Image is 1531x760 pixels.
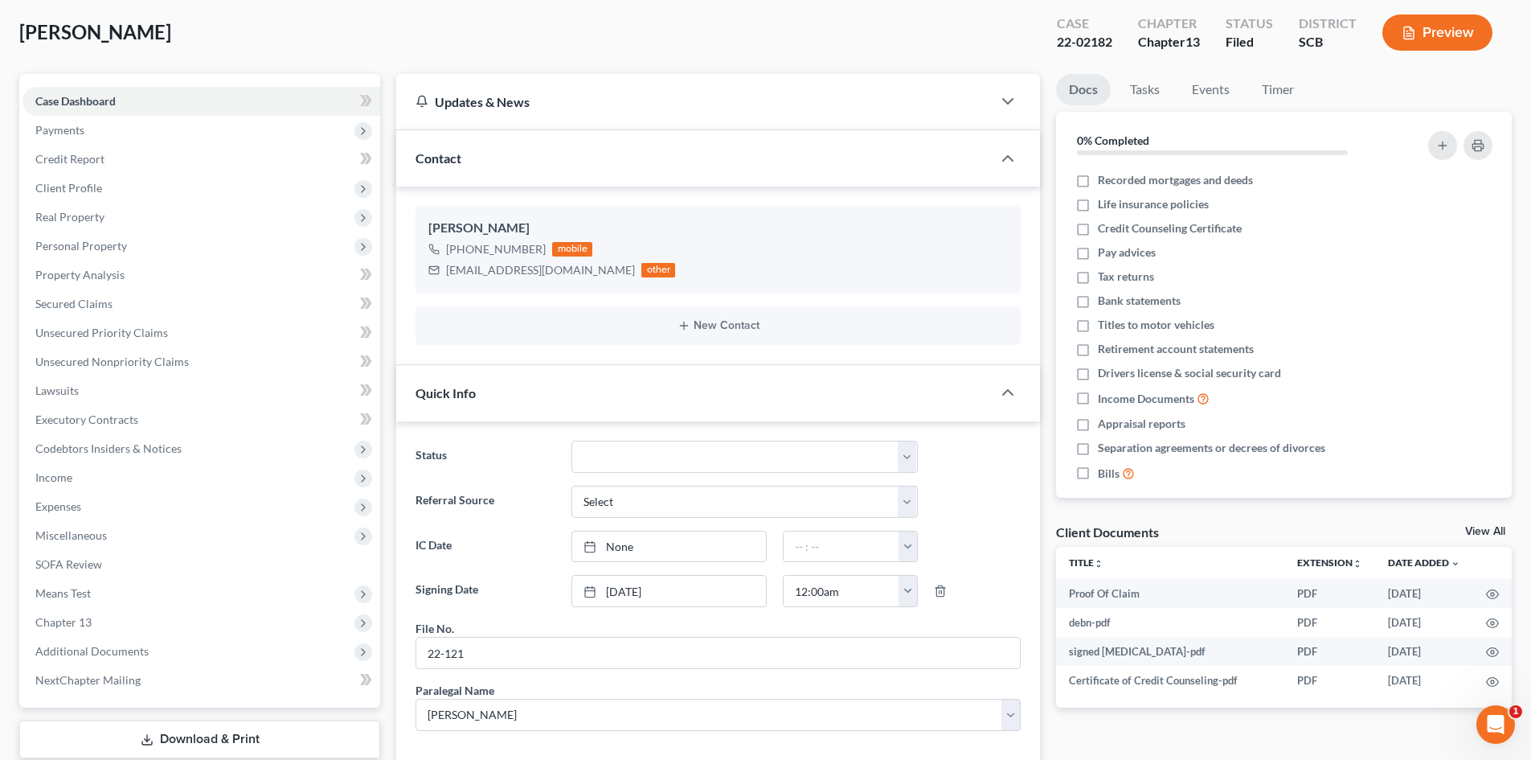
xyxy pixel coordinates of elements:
[35,615,92,629] span: Chapter 13
[1375,608,1473,637] td: [DATE]
[1098,220,1242,236] span: Credit Counseling Certificate
[1226,33,1273,51] div: Filed
[407,531,563,563] label: IC Date
[1284,666,1375,695] td: PDF
[35,181,102,195] span: Client Profile
[1117,74,1173,105] a: Tasks
[1098,244,1156,261] span: Pay advices
[1284,608,1375,637] td: PDF
[19,20,171,43] span: [PERSON_NAME]
[1056,608,1284,637] td: debn-pdf
[35,499,81,513] span: Expenses
[641,263,675,277] div: other
[35,442,182,455] span: Codebtors Insiders & Notices
[35,210,104,224] span: Real Property
[416,638,1020,668] input: --
[1185,34,1200,49] span: 13
[1056,74,1111,105] a: Docs
[407,441,563,473] label: Status
[1375,579,1473,608] td: [DATE]
[407,575,563,607] label: Signing Date
[446,262,635,278] div: [EMAIL_ADDRESS][DOMAIN_NAME]
[23,405,380,434] a: Executory Contracts
[1098,196,1209,212] span: Life insurance policies
[446,241,546,257] div: [PHONE_NUMBER]
[1098,365,1281,381] span: Drivers license & social security card
[1098,466,1120,482] span: Bills
[1138,33,1200,51] div: Chapter
[23,550,380,579] a: SOFA Review
[19,721,380,758] a: Download & Print
[1098,440,1325,456] span: Separation agreements or decrees of divorces
[407,486,563,518] label: Referral Source
[784,532,899,562] input: -- : --
[1179,74,1242,105] a: Events
[23,666,380,695] a: NextChapter Mailing
[1297,557,1362,569] a: Extensionunfold_more
[35,673,141,687] span: NextChapter Mailing
[1098,341,1254,357] span: Retirement account statements
[1249,74,1307,105] a: Timer
[1375,637,1473,666] td: [DATE]
[35,297,113,310] span: Secured Claims
[1098,317,1214,333] span: Titles to motor vehicles
[784,576,899,606] input: -- : --
[35,268,125,281] span: Property Analysis
[35,355,189,368] span: Unsecured Nonpriority Claims
[428,319,1008,332] button: New Contact
[1069,557,1103,569] a: Titleunfold_more
[1077,134,1149,147] strong: 0% Completed
[35,413,138,426] span: Executory Contracts
[35,94,116,108] span: Case Dashboard
[1451,559,1460,569] i: expand_more
[35,384,79,397] span: Lawsuits
[1226,14,1273,33] div: Status
[23,145,380,174] a: Credit Report
[1056,666,1284,695] td: Certificate of Credit Counseling-pdf
[552,242,592,257] div: mobile
[415,682,494,699] div: Paralegal Name
[35,470,72,484] span: Income
[23,261,380,290] a: Property Analysis
[1375,666,1473,695] td: [DATE]
[1057,14,1112,33] div: Case
[1056,637,1284,666] td: signed [MEDICAL_DATA]-pdf
[415,620,454,637] div: File No.
[35,123,84,137] span: Payments
[572,576,766,606] a: [DATE]
[1382,14,1492,51] button: Preview
[35,644,149,658] span: Additional Documents
[35,326,168,339] span: Unsecured Priority Claims
[1299,33,1357,51] div: SCB
[1284,579,1375,608] td: PDF
[1098,391,1194,407] span: Income Documents
[1098,269,1154,285] span: Tax returns
[1388,557,1460,569] a: Date Added expand_more
[23,376,380,405] a: Lawsuits
[572,532,766,562] a: None
[1509,705,1522,718] span: 1
[35,528,107,542] span: Miscellaneous
[428,219,1008,238] div: [PERSON_NAME]
[1056,579,1284,608] td: Proof Of Claim
[35,239,127,253] span: Personal Property
[1284,637,1375,666] td: PDF
[1299,14,1357,33] div: District
[1094,559,1103,569] i: unfold_more
[23,87,380,116] a: Case Dashboard
[23,347,380,376] a: Unsecured Nonpriority Claims
[415,150,461,166] span: Contact
[1353,559,1362,569] i: unfold_more
[35,557,102,571] span: SOFA Review
[415,385,476,401] span: Quick Info
[415,93,972,110] div: Updates & News
[35,586,91,600] span: Means Test
[1098,416,1185,432] span: Appraisal reports
[1138,14,1200,33] div: Chapter
[1056,524,1159,540] div: Client Documents
[1098,293,1181,309] span: Bank statements
[23,318,380,347] a: Unsecured Priority Claims
[1098,172,1253,188] span: Recorded mortgages and deeds
[1476,705,1515,744] iframe: Intercom live chat
[1057,33,1112,51] div: 22-02182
